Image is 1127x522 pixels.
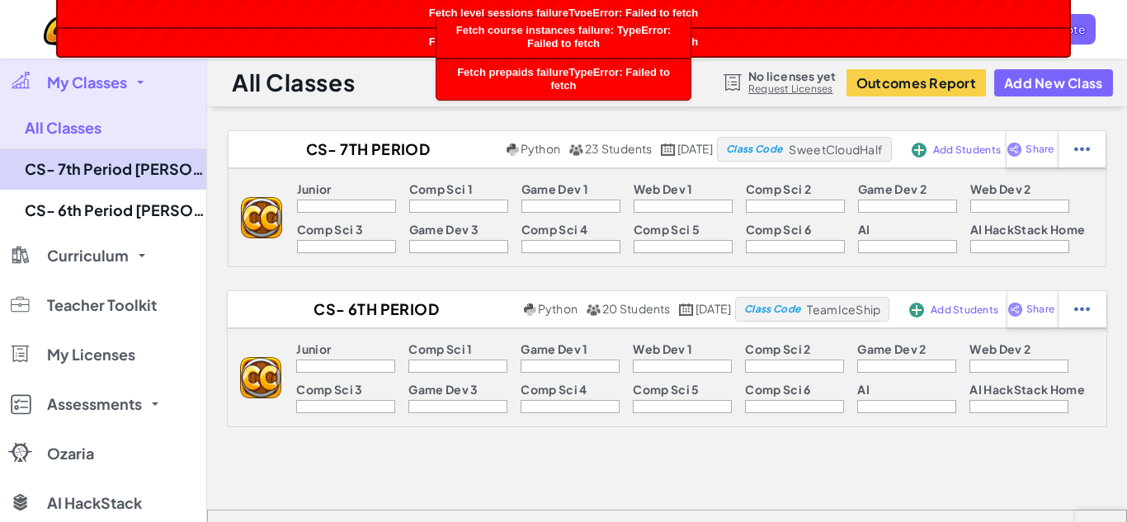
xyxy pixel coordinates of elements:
[47,397,142,411] span: Assessments
[857,342,926,355] p: Game Dev 2
[47,75,127,90] span: My Classes
[507,143,519,156] img: python.png
[1074,302,1090,317] img: IconStudentEllipsis.svg
[538,301,578,316] span: Python
[47,248,129,263] span: Curriculum
[429,7,698,19] span: Fetch level sessions failureTypeError: Failed to fetch
[586,303,601,316] img: MultipleUsers.png
[521,383,587,396] p: Comp Sci 4
[909,303,924,317] img: IconAddStudents.svg
[602,301,671,316] span: 20 Students
[409,223,479,236] p: Game Dev 3
[858,223,870,236] p: AI
[748,69,836,82] span: No licenses yet
[912,143,927,158] img: IconAddStudents.svg
[857,383,870,396] p: AI
[568,143,583,156] img: MultipleUsers.png
[297,223,363,236] p: Comp Sci 3
[1026,304,1054,314] span: Share
[931,305,998,315] span: Add Students
[726,144,782,154] span: Class Code
[47,347,135,362] span: My Licenses
[296,342,331,355] p: Junior
[744,304,800,314] span: Class Code
[240,357,281,398] img: logo
[807,302,880,317] span: TeamIceShip
[457,66,670,92] span: Fetch prepaids failureTypeError: Failed to fetch
[634,182,693,195] p: Web Dev 1
[241,197,282,238] img: logo
[746,182,811,195] p: Comp Sci 2
[970,223,1086,236] p: AI HackStack Home
[232,67,355,98] h1: All Classes
[521,141,560,156] span: Python
[745,383,810,396] p: Comp Sci 6
[1026,144,1054,154] span: Share
[746,223,811,236] p: Comp Sci 6
[1007,142,1022,157] img: IconShare_Purple.svg
[585,141,653,156] span: 23 Students
[228,297,735,322] a: CS- 6th Period [PERSON_NAME] (Fall 25) Python 20 Students [DATE]
[748,82,836,96] a: Request Licenses
[229,137,502,162] h2: CS- 7th Period [PERSON_NAME] (Fall 25)
[521,223,587,236] p: Comp Sci 4
[47,298,157,313] span: Teacher Toolkit
[679,303,694,316] img: calendar.svg
[228,297,520,322] h2: CS- 6th Period [PERSON_NAME] (Fall 25)
[745,342,810,355] p: Comp Sci 2
[47,496,142,510] span: AI HackStack
[696,301,731,316] span: [DATE]
[846,69,986,96] button: Outcomes Report
[521,182,588,195] p: Game Dev 1
[296,383,362,396] p: Comp Sci 3
[970,182,1031,195] p: Web Dev 2
[969,383,1085,396] p: AI HackStack Home
[789,142,883,157] span: SweetCloudHalf
[634,223,700,236] p: Comp Sci 5
[429,35,698,48] span: Fetch level sessions failureTypeError: Failed to fetch
[44,12,188,46] img: CodeCombat logo
[633,342,692,355] p: Web Dev 1
[1074,142,1090,157] img: IconStudentEllipsis.svg
[229,137,718,162] a: CS- 7th Period [PERSON_NAME] (Fall 25) Python 23 Students [DATE]
[408,342,472,355] p: Comp Sci 1
[524,303,536,316] img: python.png
[677,141,713,156] span: [DATE]
[1007,302,1023,317] img: IconShare_Purple.svg
[297,182,332,195] p: Junior
[994,69,1113,96] button: Add New Class
[521,342,587,355] p: Game Dev 1
[661,143,676,156] img: calendar.svg
[858,182,927,195] p: Game Dev 2
[933,145,1001,155] span: Add Students
[969,342,1030,355] p: Web Dev 2
[409,182,473,195] p: Comp Sci 1
[456,24,672,49] span: Fetch course instances failure: TypeError: Failed to fetch
[47,446,94,461] span: Ozaria
[633,383,699,396] p: Comp Sci 5
[408,383,478,396] p: Game Dev 3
